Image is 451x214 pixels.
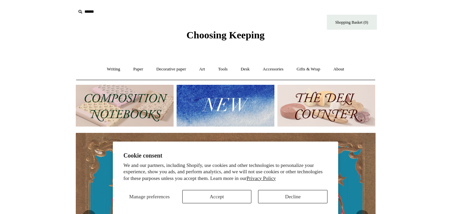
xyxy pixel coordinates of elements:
span: Manage preferences [129,194,170,199]
a: About [327,60,350,78]
a: Shopping Basket (0) [327,15,377,30]
a: Writing [101,60,126,78]
a: Decorative paper [150,60,192,78]
img: New.jpg__PID:f73bdf93-380a-4a35-bcfe-7823039498e1 [177,85,274,127]
img: The Deli Counter [277,85,375,127]
a: Choosing Keeping [186,35,264,39]
a: Art [193,60,211,78]
button: Accept [182,190,252,203]
img: 202302 Composition ledgers.jpg__PID:69722ee6-fa44-49dd-a067-31375e5d54ec [76,85,174,127]
a: Desk [235,60,256,78]
p: We and our partners, including Shopify, use cookies and other technologies to personalize your ex... [124,162,328,182]
button: Manage preferences [124,190,176,203]
a: Tools [212,60,234,78]
a: Privacy Policy [246,176,276,181]
h2: Cookie consent [124,152,328,159]
button: Decline [258,190,327,203]
a: Paper [127,60,149,78]
span: Choosing Keeping [186,29,264,40]
a: Gifts & Wrap [290,60,326,78]
a: Accessories [257,60,289,78]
